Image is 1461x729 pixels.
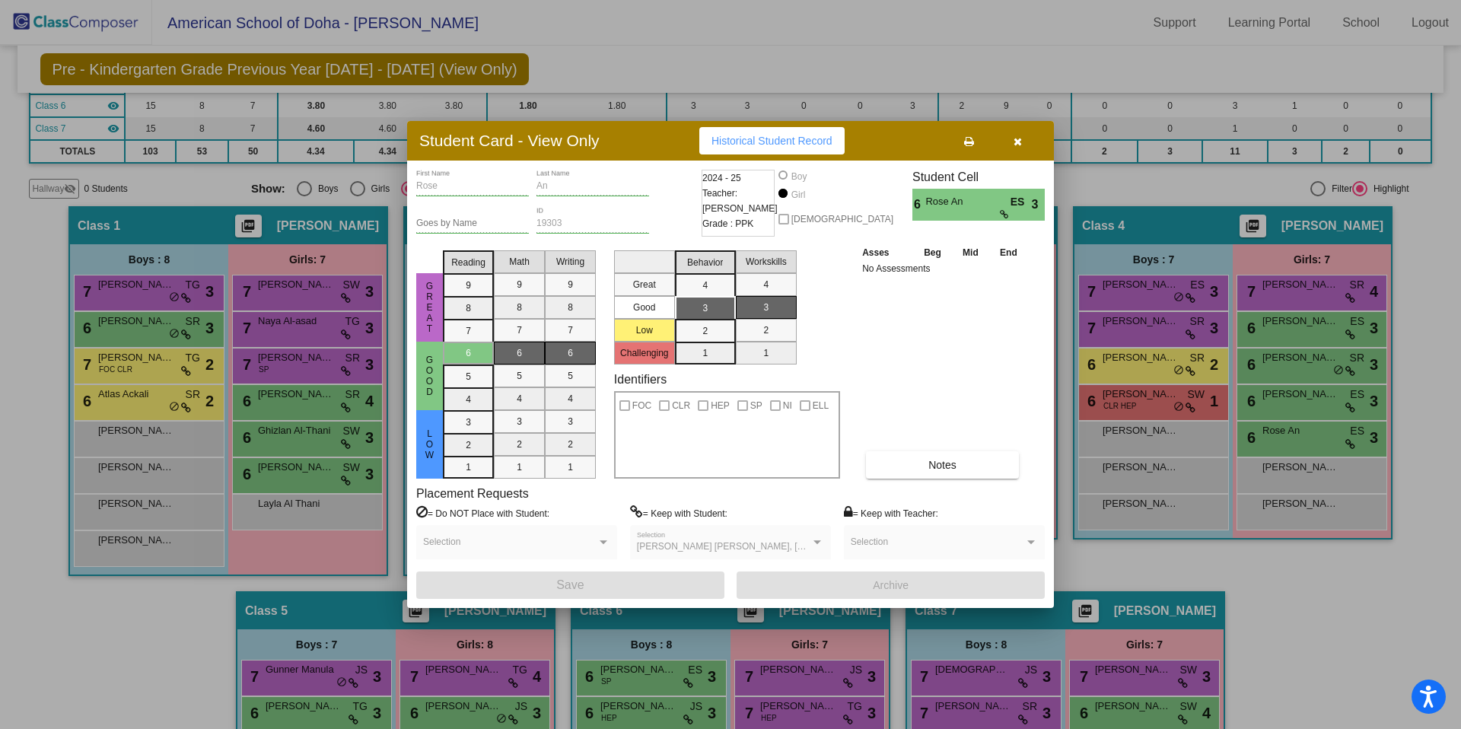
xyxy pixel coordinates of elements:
[1032,196,1045,214] span: 3
[536,218,649,229] input: Enter ID
[952,244,988,261] th: Mid
[989,244,1029,261] th: End
[912,170,1045,184] h3: Student Cell
[783,396,792,415] span: NI
[672,396,690,415] span: CLR
[614,372,667,387] label: Identifiers
[632,396,651,415] span: FOC
[699,127,845,154] button: Historical Student Record
[416,218,529,229] input: goes by name
[866,451,1019,479] button: Notes
[928,459,956,471] span: Notes
[423,281,437,334] span: Great
[423,355,437,397] span: Good
[737,571,1045,599] button: Archive
[711,135,832,147] span: Historical Student Record
[912,196,925,214] span: 6
[1011,194,1032,210] span: ES
[702,216,753,231] span: Grade : PPK
[750,396,762,415] span: SP
[423,428,437,460] span: Low
[791,188,806,202] div: Girl
[416,505,549,520] label: = Do NOT Place with Student:
[813,396,829,415] span: ELL
[873,579,909,591] span: Archive
[702,170,741,186] span: 2024 - 25
[702,186,778,216] span: Teacher: [PERSON_NAME]
[913,244,953,261] th: Beg
[858,244,913,261] th: Asses
[416,571,724,599] button: Save
[858,261,1028,276] td: No Assessments
[925,194,1010,210] span: Rose An
[630,505,727,520] label: = Keep with Student:
[556,578,584,591] span: Save
[416,486,529,501] label: Placement Requests
[844,505,938,520] label: = Keep with Teacher:
[711,396,730,415] span: HEP
[791,210,893,228] span: [DEMOGRAPHIC_DATA]
[419,131,600,150] h3: Student Card - View Only
[791,170,807,183] div: Boy
[637,541,950,552] span: [PERSON_NAME] [PERSON_NAME], [PERSON_NAME], [PERSON_NAME]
